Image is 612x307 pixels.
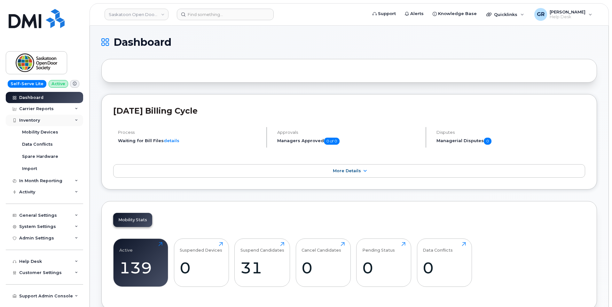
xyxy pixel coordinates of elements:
div: Suspend Candidates [240,242,284,253]
div: Active [119,242,133,253]
h4: Approvals [277,130,420,135]
span: Dashboard [114,37,171,47]
div: 0 [180,258,223,277]
div: Suspended Devices [180,242,222,253]
li: Waiting for Bill Files [118,138,261,144]
h5: Managers Approved [277,138,420,145]
a: Suspended Devices0 [180,242,223,283]
a: Active139 [119,242,162,283]
h4: Process [118,130,261,135]
span: More Details [333,168,361,173]
h5: Managerial Disputes [436,138,585,145]
span: 0 [484,138,491,145]
h4: Disputes [436,130,585,135]
a: details [164,138,179,143]
a: Suspend Candidates31 [240,242,284,283]
div: Data Conflicts [423,242,453,253]
div: Pending Status [362,242,395,253]
div: 31 [240,258,284,277]
a: Data Conflicts0 [423,242,466,283]
div: Cancel Candidates [302,242,341,253]
span: 0 of 0 [324,138,340,145]
div: 0 [302,258,345,277]
div: 139 [119,258,162,277]
div: 0 [423,258,466,277]
a: Pending Status0 [362,242,405,283]
a: Cancel Candidates0 [302,242,345,283]
div: 0 [362,258,405,277]
h2: [DATE] Billing Cycle [113,106,585,116]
